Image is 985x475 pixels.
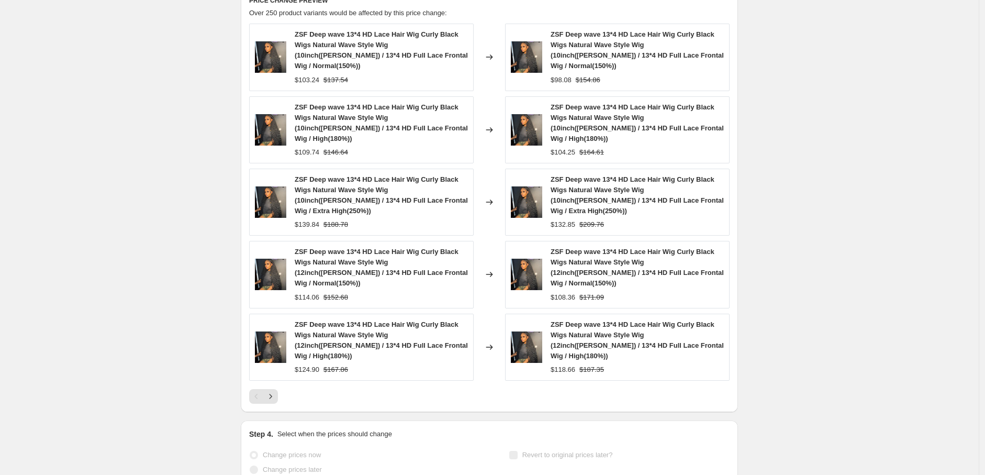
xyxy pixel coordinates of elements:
[277,429,392,439] p: Select when the prices should change
[323,148,348,156] span: $146.64
[522,451,613,459] span: Revert to original prices later?
[511,259,542,290] img: waterwave_80x.jpg
[255,259,286,290] img: waterwave_80x.jpg
[551,321,724,360] span: ZSF Deep wave 13*4 HD Lace Hair Wig Curly Black Wigs Natural Wave Style Wig (12inch([PERSON_NAME]...
[551,103,724,142] span: ZSF Deep wave 13*4 HD Lace Hair Wig Curly Black Wigs Natural Wave Style Wig (10inch([PERSON_NAME]...
[511,186,542,218] img: waterwave_80x.jpg
[551,293,575,301] span: $108.36
[551,30,724,70] span: ZSF Deep wave 13*4 HD Lace Hair Wig Curly Black Wigs Natural Wave Style Wig (10inch([PERSON_NAME]...
[295,76,319,84] span: $103.24
[263,451,321,459] span: Change prices now
[579,220,604,228] span: $209.76
[255,114,286,146] img: waterwave_80x.jpg
[579,366,604,373] span: $187.35
[295,293,319,301] span: $114.06
[511,114,542,146] img: waterwave_80x.jpg
[263,389,278,404] button: Next
[295,366,319,373] span: $124.90
[511,41,542,73] img: waterwave_80x.jpg
[323,293,348,301] span: $152.68
[579,293,604,301] span: $171.09
[511,332,542,363] img: waterwave_80x.jpg
[295,248,468,287] span: ZSF Deep wave 13*4 HD Lace Hair Wig Curly Black Wigs Natural Wave Style Wig (12inch([PERSON_NAME]...
[323,220,348,228] span: $188.78
[323,366,348,373] span: $167.86
[551,76,572,84] span: $98.08
[551,148,575,156] span: $104.25
[255,41,286,73] img: waterwave_80x.jpg
[295,175,468,215] span: ZSF Deep wave 13*4 HD Lace Hair Wig Curly Black Wigs Natural Wave Style Wig (10inch([PERSON_NAME]...
[295,103,468,142] span: ZSF Deep wave 13*4 HD Lace Hair Wig Curly Black Wigs Natural Wave Style Wig (10inch([PERSON_NAME]...
[551,366,575,373] span: $118.66
[249,429,273,439] h2: Step 4.
[295,30,468,70] span: ZSF Deep wave 13*4 HD Lace Hair Wig Curly Black Wigs Natural Wave Style Wig (10inch([PERSON_NAME]...
[551,248,724,287] span: ZSF Deep wave 13*4 HD Lace Hair Wig Curly Black Wigs Natural Wave Style Wig (12inch([PERSON_NAME]...
[295,220,319,228] span: $139.84
[249,9,447,17] span: Over 250 product variants would be affected by this price change:
[255,186,286,218] img: waterwave_80x.jpg
[323,76,348,84] span: $137.54
[295,148,319,156] span: $109.74
[551,175,724,215] span: ZSF Deep wave 13*4 HD Lace Hair Wig Curly Black Wigs Natural Wave Style Wig (10inch([PERSON_NAME]...
[579,148,604,156] span: $164.61
[263,466,322,473] span: Change prices later
[295,321,468,360] span: ZSF Deep wave 13*4 HD Lace Hair Wig Curly Black Wigs Natural Wave Style Wig (12inch([PERSON_NAME]...
[249,389,278,404] nav: Pagination
[255,332,286,363] img: waterwave_80x.jpg
[576,76,600,84] span: $154.86
[551,220,575,228] span: $132.85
